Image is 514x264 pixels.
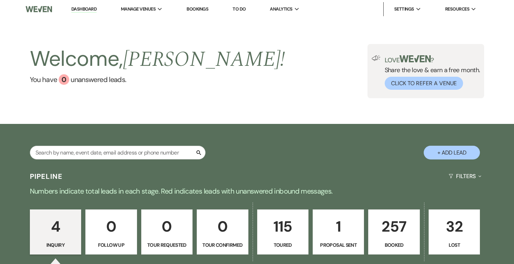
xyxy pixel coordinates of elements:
a: 4Inquiry [30,209,81,254]
input: Search by name, event date, email address or phone number [30,146,206,159]
img: loud-speaker-illustration.svg [372,55,380,61]
p: 32 [433,215,475,238]
div: Share the love & earn a free month. [380,55,480,90]
p: Lost [433,241,475,249]
p: Tour Confirmed [201,241,243,249]
button: Filters [446,167,484,186]
a: To Do [233,6,246,12]
button: Click to Refer a Venue [385,77,463,90]
p: Love ? [385,55,480,63]
div: 0 [59,74,69,85]
p: Booked [373,241,415,249]
p: Inquiry [34,241,77,249]
a: Bookings [187,6,208,12]
p: 257 [373,215,415,238]
img: Weven Logo [26,2,52,17]
span: Resources [445,6,469,13]
button: + Add Lead [424,146,480,159]
span: [PERSON_NAME] ! [123,43,285,76]
a: 0Tour Requested [141,209,193,254]
p: Toured [262,241,304,249]
a: You have 0 unanswered leads. [30,74,285,85]
p: 1 [317,215,359,238]
span: Analytics [270,6,292,13]
a: 257Booked [368,209,419,254]
p: 115 [262,215,304,238]
p: 4 [34,215,77,238]
a: 1Proposal Sent [313,209,364,254]
p: 0 [201,215,243,238]
p: Follow Up [90,241,132,249]
img: weven-logo-green.svg [399,55,431,62]
span: Settings [394,6,414,13]
p: Tour Requested [146,241,188,249]
a: 0Follow Up [85,209,137,254]
p: Proposal Sent [317,241,359,249]
h2: Welcome, [30,44,285,74]
a: 32Lost [429,209,480,254]
a: 0Tour Confirmed [197,209,248,254]
p: 0 [146,215,188,238]
a: 115Toured [257,209,308,254]
p: Numbers indicate total leads in each stage. Red indicates leads with unanswered inbound messages. [4,186,510,197]
h3: Pipeline [30,171,63,181]
span: Manage Venues [121,6,156,13]
a: Dashboard [71,6,97,13]
p: 0 [90,215,132,238]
